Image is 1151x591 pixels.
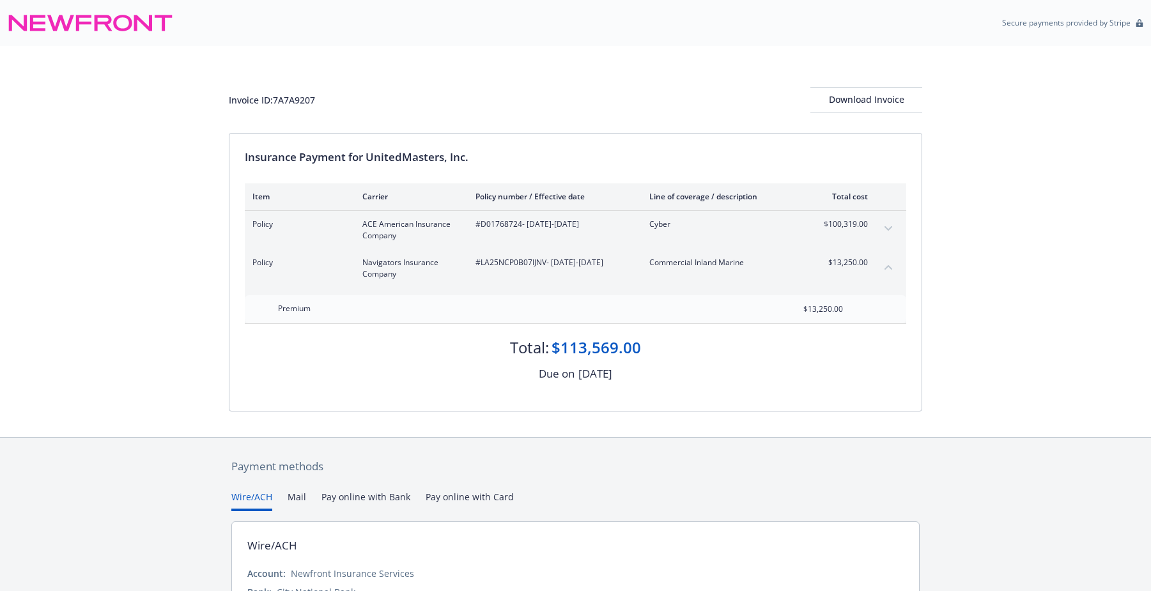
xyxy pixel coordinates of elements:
button: Pay online with Bank [321,490,410,511]
span: #LA25NCP0B07IJNV - [DATE]-[DATE] [475,257,629,268]
div: [DATE] [578,365,612,382]
div: PolicyNavigators Insurance Company#LA25NCP0B07IJNV- [DATE]-[DATE]Commercial Inland Marine$13,250.... [245,249,906,288]
span: Commercial Inland Marine [649,257,800,268]
button: Download Invoice [810,87,922,112]
button: Pay online with Card [426,490,514,511]
input: 0.00 [768,300,851,319]
div: Total: [510,337,549,358]
span: Cyber [649,219,800,230]
div: Total cost [820,191,868,202]
div: PolicyACE American Insurance Company#D01768724- [DATE]-[DATE]Cyber$100,319.00expand content [245,211,906,249]
div: Newfront Insurance Services [291,567,414,580]
span: $13,250.00 [820,257,868,268]
span: ACE American Insurance Company [362,219,455,242]
div: Payment methods [231,458,920,475]
div: Carrier [362,191,455,202]
span: $100,319.00 [820,219,868,230]
div: Invoice ID: 7A7A9207 [229,93,315,107]
div: $113,569.00 [552,337,641,358]
div: Account: [247,567,286,580]
span: Navigators Insurance Company [362,257,455,280]
div: Download Invoice [810,88,922,112]
span: Policy [252,257,342,268]
span: Policy [252,219,342,230]
div: Policy number / Effective date [475,191,629,202]
span: Premium [278,303,311,314]
div: Insurance Payment for UnitedMasters, Inc. [245,149,906,165]
div: Item [252,191,342,202]
button: Wire/ACH [231,490,272,511]
div: Due on [539,365,575,382]
p: Secure payments provided by Stripe [1002,17,1131,28]
button: Mail [288,490,306,511]
div: Wire/ACH [247,537,297,554]
div: Line of coverage / description [649,191,800,202]
button: expand content [878,219,899,239]
button: collapse content [878,257,899,277]
span: #D01768724 - [DATE]-[DATE] [475,219,629,230]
